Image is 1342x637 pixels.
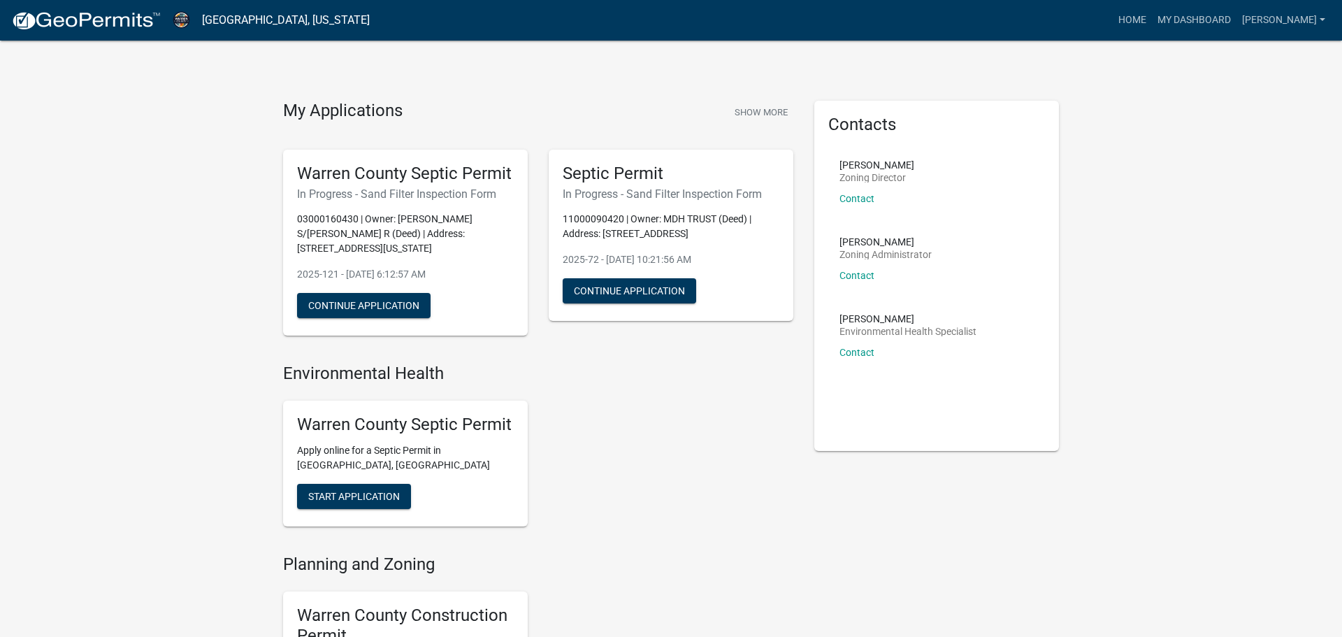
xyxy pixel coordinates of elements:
[297,267,514,282] p: 2025-121 - [DATE] 6:12:57 AM
[297,415,514,435] h5: Warren County Septic Permit
[308,491,400,502] span: Start Application
[297,187,514,201] h6: In Progress - Sand Filter Inspection Form
[202,8,370,32] a: [GEOGRAPHIC_DATA], [US_STATE]
[563,252,779,267] p: 2025-72 - [DATE] 10:21:56 AM
[563,187,779,201] h6: In Progress - Sand Filter Inspection Form
[1113,7,1152,34] a: Home
[828,115,1045,135] h5: Contacts
[729,101,793,124] button: Show More
[839,237,932,247] p: [PERSON_NAME]
[563,278,696,303] button: Continue Application
[839,250,932,259] p: Zoning Administrator
[1236,7,1331,34] a: [PERSON_NAME]
[297,293,431,318] button: Continue Application
[297,212,514,256] p: 03000160430 | Owner: [PERSON_NAME] S/[PERSON_NAME] R (Deed) | Address: [STREET_ADDRESS][US_STATE]
[1152,7,1236,34] a: My Dashboard
[297,484,411,509] button: Start Application
[563,164,779,184] h5: Septic Permit
[297,443,514,473] p: Apply online for a Septic Permit in [GEOGRAPHIC_DATA], [GEOGRAPHIC_DATA]
[283,101,403,122] h4: My Applications
[839,160,914,170] p: [PERSON_NAME]
[283,364,793,384] h4: Environmental Health
[283,554,793,575] h4: Planning and Zoning
[839,314,976,324] p: [PERSON_NAME]
[839,270,874,281] a: Contact
[839,327,976,336] p: Environmental Health Specialist
[839,347,874,358] a: Contact
[563,212,779,241] p: 11000090420 | Owner: MDH TRUST (Deed) | Address: [STREET_ADDRESS]
[839,173,914,182] p: Zoning Director
[839,193,874,204] a: Contact
[172,10,191,29] img: Warren County, Iowa
[297,164,514,184] h5: Warren County Septic Permit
